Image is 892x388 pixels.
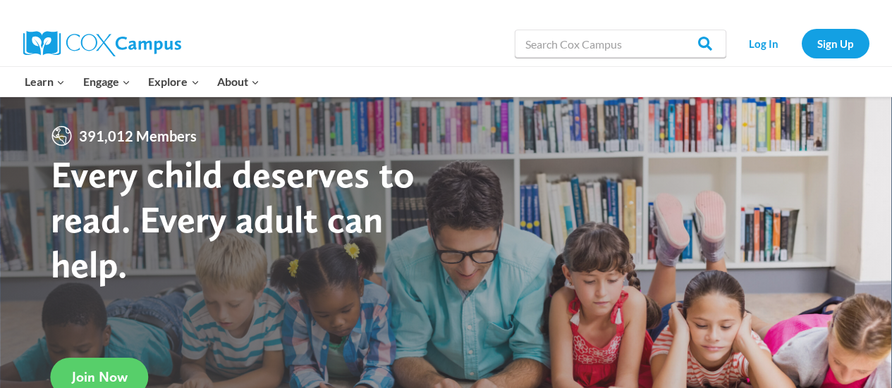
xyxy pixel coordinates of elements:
[72,368,128,385] span: Join Now
[515,30,726,58] input: Search Cox Campus
[802,29,869,58] a: Sign Up
[733,29,795,58] a: Log In
[16,67,269,96] nav: Primary Navigation
[23,31,181,56] img: Cox Campus
[83,73,130,91] span: Engage
[148,73,199,91] span: Explore
[51,151,415,286] strong: Every child deserves to read. Every adult can help.
[73,125,202,147] span: 391,012 Members
[733,29,869,58] nav: Secondary Navigation
[25,73,65,91] span: Learn
[217,73,259,91] span: About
